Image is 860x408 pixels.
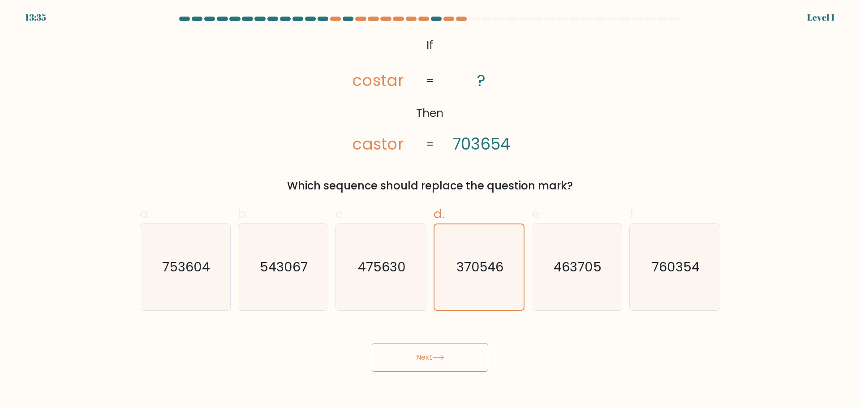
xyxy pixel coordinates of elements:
[358,258,406,276] text: 475630
[353,133,404,155] tspan: castor
[417,106,444,121] tspan: Then
[331,34,529,156] svg: @import url('[URL][DOMAIN_NAME]);
[25,11,46,24] div: 13:35
[652,258,700,276] text: 760354
[426,73,434,89] tspan: =
[477,70,486,92] tspan: ?
[434,205,444,223] span: d.
[353,70,404,92] tspan: costar
[145,178,715,194] div: Which sequence should replace the question mark?
[260,258,308,276] text: 543067
[456,258,503,276] text: 370546
[554,258,602,276] text: 463705
[629,205,636,223] span: f.
[238,205,249,223] span: b.
[427,37,434,53] tspan: If
[807,11,835,24] div: Level 1
[426,137,434,152] tspan: =
[372,343,488,372] button: Next
[335,205,345,223] span: c.
[453,133,511,155] tspan: 703654
[140,205,150,223] span: a.
[532,205,542,223] span: e.
[162,258,210,276] text: 753604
